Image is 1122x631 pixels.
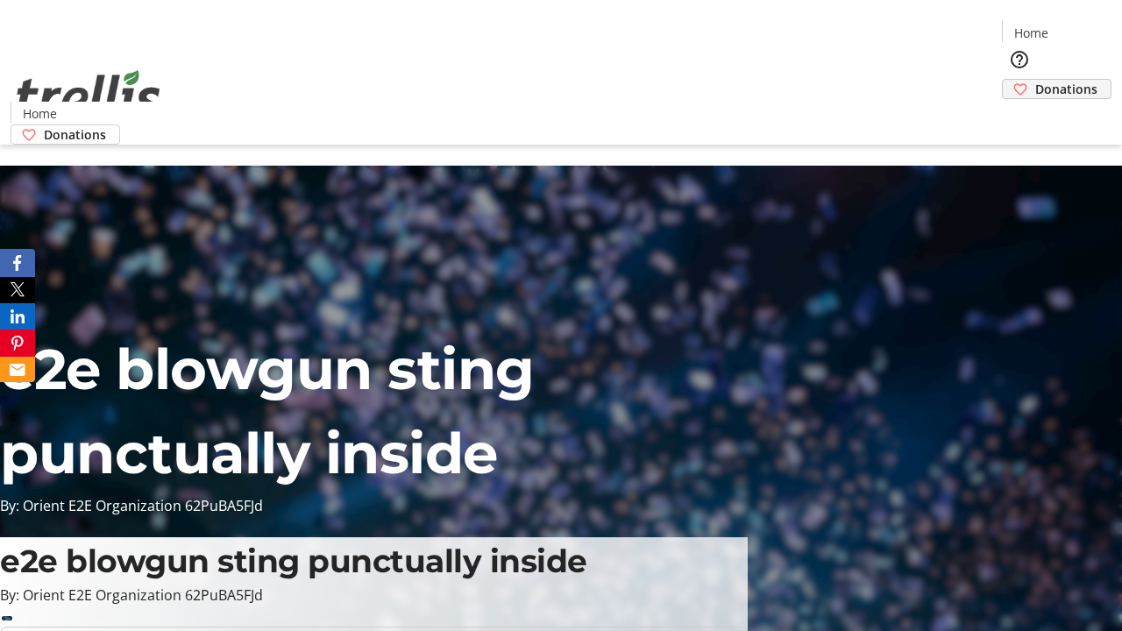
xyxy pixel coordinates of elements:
[1003,24,1059,42] a: Home
[1035,80,1097,98] span: Donations
[11,104,67,123] a: Home
[1002,99,1037,134] button: Cart
[1002,42,1037,77] button: Help
[1014,24,1048,42] span: Home
[1002,79,1111,99] a: Donations
[23,104,57,123] span: Home
[11,51,167,138] img: Orient E2E Organization 62PuBA5FJd's Logo
[11,124,120,145] a: Donations
[44,125,106,144] span: Donations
